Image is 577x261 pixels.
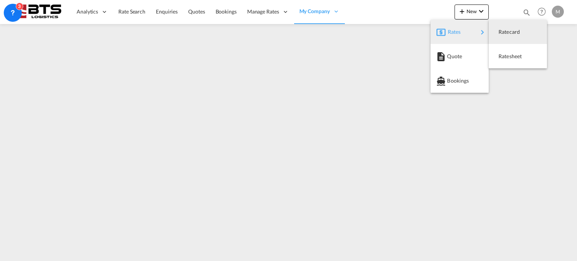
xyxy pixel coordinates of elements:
div: Ratecard [495,23,541,41]
button: Quote [430,44,489,68]
div: Bookings [437,71,483,90]
span: Rates [448,24,457,39]
span: Ratesheet [498,49,507,64]
span: Quote [447,49,455,64]
div: Ratesheet [495,47,541,66]
span: Bookings [447,73,455,88]
md-icon: icon-chevron-right [478,28,487,37]
div: Quote [437,47,483,66]
span: Ratecard [498,24,507,39]
button: Bookings [430,68,489,93]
